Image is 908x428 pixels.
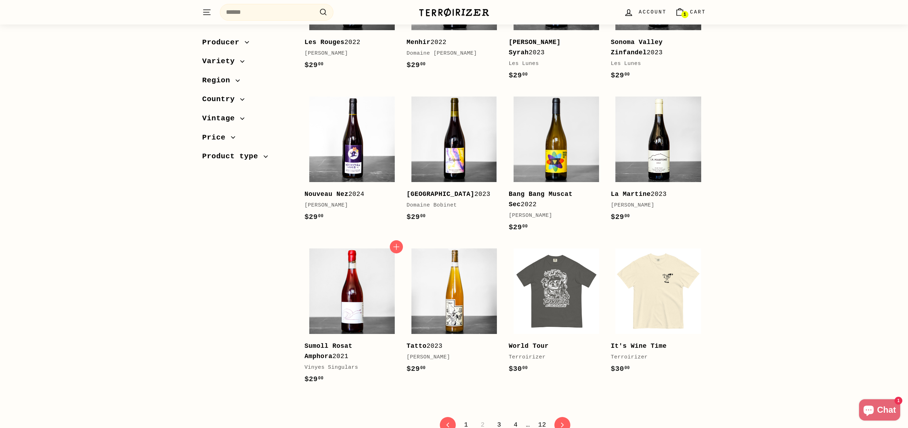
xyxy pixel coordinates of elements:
sup: 00 [318,62,323,67]
span: Variety [202,56,240,68]
div: Domaine Bobinet [406,201,494,210]
a: La Martine2023[PERSON_NAME] [611,92,706,230]
button: Variety [202,54,293,73]
b: [PERSON_NAME] Syrah [509,39,560,56]
span: $29 [509,223,528,231]
span: Region [202,75,236,87]
span: $29 [304,375,323,383]
inbox-online-store-chat: Shopify online store chat [857,399,902,422]
div: Les Lunes [611,60,699,68]
div: 2023 [611,37,699,58]
span: $29 [611,213,630,221]
a: It's Wine Time Terroirizer [611,244,706,382]
div: 2024 [304,189,392,199]
button: Price [202,130,293,149]
b: Sumoll Rosat Amphora [304,342,352,360]
span: $30 [509,365,528,373]
span: 1 [683,12,686,17]
sup: 00 [420,62,426,67]
button: Product type [202,149,293,168]
b: It's Wine Time [611,342,667,350]
div: [PERSON_NAME] [406,353,494,362]
span: $29 [406,365,426,373]
b: Les Rouges [304,39,344,46]
div: 2023 [406,189,494,199]
div: [PERSON_NAME] [304,49,392,58]
span: $29 [611,71,630,79]
a: Bang Bang Muscat Sec2022[PERSON_NAME] [509,92,604,240]
div: 2023 [406,341,494,351]
b: Sonoma Valley Zinfandel [611,39,663,56]
a: Tatto2023[PERSON_NAME] [406,244,502,382]
span: $29 [406,61,426,69]
sup: 00 [318,376,323,381]
div: Terroirizer [611,353,699,362]
div: [PERSON_NAME] [611,201,699,210]
a: Nouveau Nez2024[PERSON_NAME] [304,92,399,230]
div: [PERSON_NAME] [304,201,392,210]
a: Sumoll Rosat Amphora2021Vinyes Singulars [304,244,399,392]
sup: 00 [624,72,630,77]
span: $30 [611,365,630,373]
span: $29 [304,213,323,221]
div: 2021 [304,341,392,362]
span: $29 [304,61,323,69]
div: [PERSON_NAME] [509,212,597,220]
span: Cart [690,8,706,16]
a: World Tour Terroirizer [509,244,604,382]
sup: 00 [522,224,528,229]
span: Producer [202,37,245,49]
b: Tatto [406,342,426,350]
span: $29 [509,71,528,79]
button: Producer [202,35,293,54]
b: [GEOGRAPHIC_DATA] [406,191,474,198]
div: 2022 [406,37,494,48]
b: Bang Bang Muscat Sec [509,191,572,208]
button: Region [202,73,293,92]
div: 2023 [611,189,699,199]
sup: 00 [420,214,426,219]
div: Terroirizer [509,353,597,362]
b: World Tour [509,342,549,350]
div: Vinyes Singulars [304,363,392,372]
button: Country [202,92,293,111]
div: Les Lunes [509,60,597,68]
sup: 00 [420,366,426,371]
span: Account [639,8,666,16]
sup: 00 [522,366,528,371]
span: Product type [202,151,264,163]
span: Country [202,94,240,106]
a: [GEOGRAPHIC_DATA]2023Domaine Bobinet [406,92,502,230]
sup: 00 [624,214,630,219]
span: … [526,422,530,428]
div: 2022 [509,189,597,210]
b: La Martine [611,191,651,198]
a: Cart [671,2,710,23]
sup: 00 [522,72,528,77]
span: Vintage [202,113,240,125]
button: Vintage [202,111,293,130]
b: Menhir [406,39,431,46]
span: $29 [406,213,426,221]
sup: 00 [318,214,323,219]
sup: 00 [624,366,630,371]
span: Price [202,132,231,144]
div: 2022 [304,37,392,48]
a: Account [620,2,671,23]
div: 2023 [509,37,597,58]
div: Domaine [PERSON_NAME] [406,49,494,58]
b: Nouveau Nez [304,191,348,198]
